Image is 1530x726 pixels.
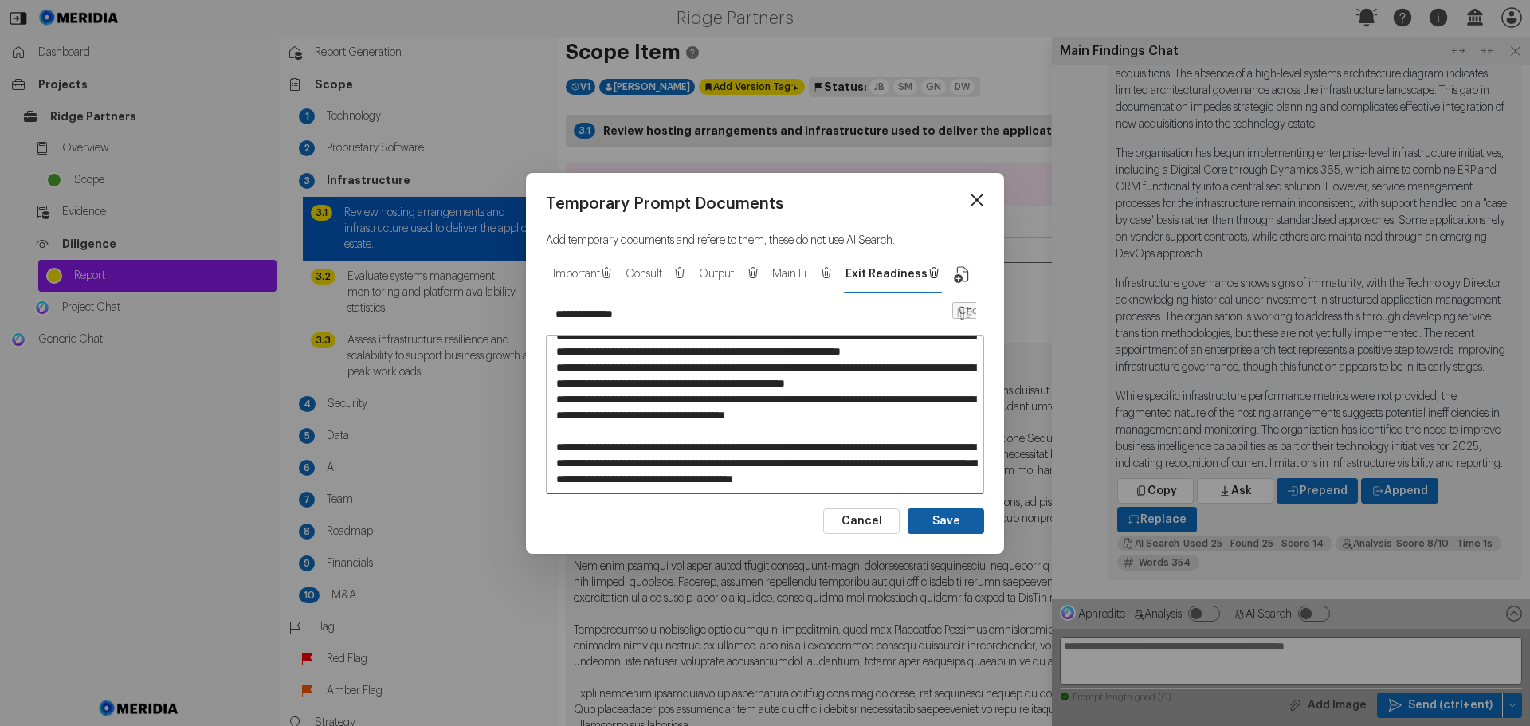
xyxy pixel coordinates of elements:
span: Exit Readiness [845,266,928,282]
span: Main Findings [772,266,820,282]
span: Important [552,266,600,282]
button: Cancel [823,508,900,534]
h2: Temporary Prompt Documents [546,193,984,215]
span: Output Format [699,266,747,282]
button: Save [908,508,984,534]
p: Add temporary documents and refere to them, these do not use AI Search. [546,233,984,249]
span: Consultant Notes (Scratchpad) [626,266,673,282]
